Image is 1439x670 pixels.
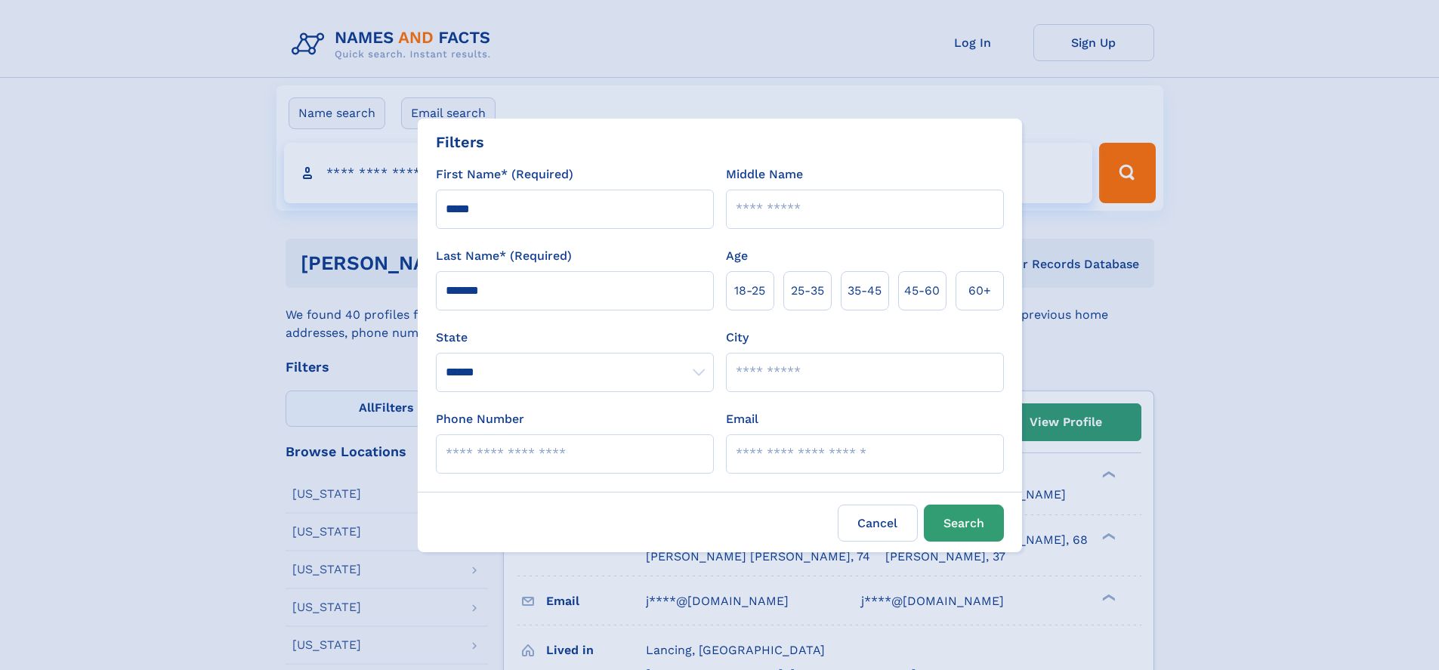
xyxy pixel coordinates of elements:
span: 60+ [968,282,991,300]
span: 25‑35 [791,282,824,300]
label: Phone Number [436,410,524,428]
label: State [436,329,714,347]
div: Filters [436,131,484,153]
span: 35‑45 [848,282,882,300]
button: Search [924,505,1004,542]
label: Email [726,410,758,428]
label: Middle Name [726,165,803,184]
label: First Name* (Required) [436,165,573,184]
label: City [726,329,749,347]
span: 18‑25 [734,282,765,300]
span: 45‑60 [904,282,940,300]
label: Cancel [838,505,918,542]
label: Age [726,247,748,265]
label: Last Name* (Required) [436,247,572,265]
